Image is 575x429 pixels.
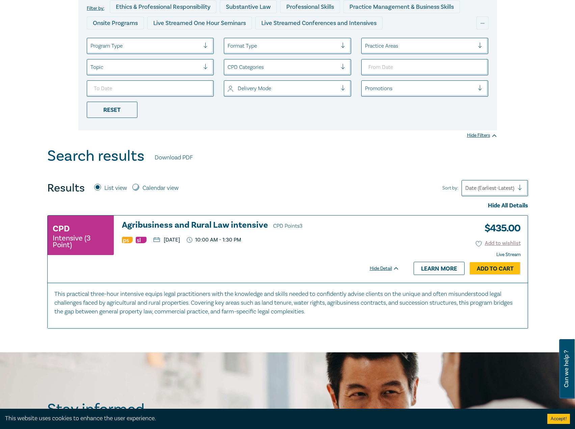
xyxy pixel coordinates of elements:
p: This practical three-hour intensive equips legal practitioners with the knowledge and skills need... [54,290,521,316]
input: select [365,42,366,50]
input: To Date [87,80,214,97]
p: 10:00 AM - 1:30 PM [187,237,241,243]
div: Substantive Law [220,0,277,13]
span: Sort by: [442,184,458,192]
input: select [228,85,229,92]
div: Professional Skills [280,0,340,13]
input: select [90,42,92,50]
div: ... [476,17,489,29]
a: Agribusiness and Rural Law intensive CPD Points3 [122,221,399,231]
h3: Agribusiness and Rural Law intensive [122,221,399,231]
div: Live Streamed One Hour Seminars [147,17,252,29]
p: [DATE] [153,237,180,243]
div: Live Streamed Conferences and Intensives [255,17,383,29]
div: This website uses cookies to enhance the user experience. [5,414,537,423]
label: List view [104,184,127,193]
span: CPD Points 3 [273,223,303,229]
button: Accept cookies [547,414,570,424]
input: select [228,42,229,50]
small: Intensive (3 Point) [53,235,109,248]
img: Substantive Law [136,237,147,243]
div: Hide Detail [370,265,407,272]
input: select [228,64,229,71]
h3: $ 435.00 [479,221,521,236]
div: Ethics & Professional Responsibility [110,0,216,13]
div: 10 CPD Point Packages [278,33,352,46]
div: Practice Management & Business Skills [343,0,460,13]
h3: CPD [53,223,70,235]
a: Add to Cart [470,262,521,275]
span: Can we help ? [563,343,570,395]
div: Onsite Programs [87,17,144,29]
div: Live Streamed Practical Workshops [87,33,194,46]
strong: Live Stream [496,252,521,258]
img: Professional Skills [122,237,133,243]
input: Sort by [465,184,467,192]
label: Calendar view [142,184,179,193]
input: select [365,85,366,92]
button: Add to wishlist [476,239,521,247]
input: From Date [361,59,489,75]
a: Learn more [414,262,465,275]
input: select [90,64,92,71]
div: Hide Filters [467,132,497,139]
div: Reset [87,102,137,118]
div: National Programs [356,33,418,46]
h4: Results [47,181,85,195]
div: Hide All Details [47,201,528,210]
label: Filter by: [87,6,104,11]
div: Pre-Recorded Webcasts [197,33,275,46]
a: Download PDF [155,153,193,162]
h1: Search results [47,147,145,165]
h2: Stay informed. [47,401,207,418]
